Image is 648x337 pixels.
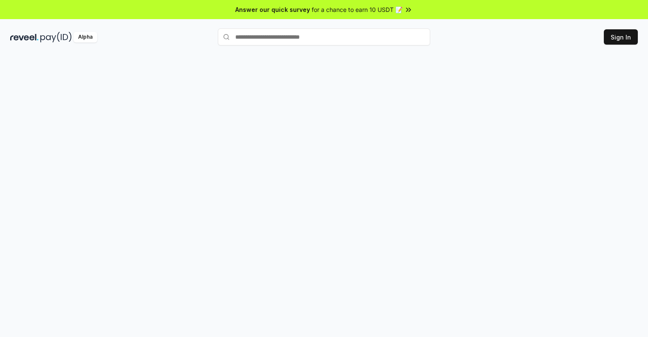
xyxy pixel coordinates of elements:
[312,5,403,14] span: for a chance to earn 10 USDT 📝
[10,32,39,42] img: reveel_dark
[40,32,72,42] img: pay_id
[73,32,97,42] div: Alpha
[604,29,638,45] button: Sign In
[235,5,310,14] span: Answer our quick survey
